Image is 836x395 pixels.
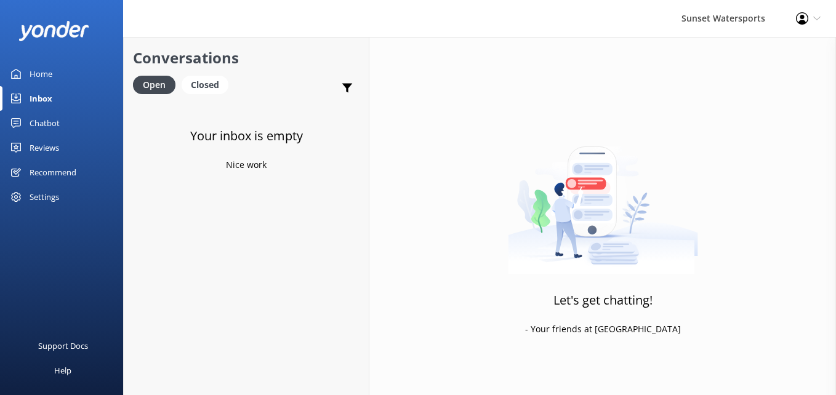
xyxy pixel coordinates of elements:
[30,160,76,185] div: Recommend
[553,290,653,310] h3: Let's get chatting!
[30,62,52,86] div: Home
[30,185,59,209] div: Settings
[508,121,698,274] img: artwork of a man stealing a conversation from at giant smartphone
[18,21,89,41] img: yonder-white-logo.png
[190,126,303,146] h3: Your inbox is empty
[525,322,681,336] p: - Your friends at [GEOGRAPHIC_DATA]
[30,111,60,135] div: Chatbot
[133,78,182,91] a: Open
[226,158,267,172] p: Nice work
[38,333,88,358] div: Support Docs
[133,76,175,94] div: Open
[182,76,228,94] div: Closed
[54,358,71,383] div: Help
[133,46,360,70] h2: Conversations
[30,135,59,160] div: Reviews
[30,86,52,111] div: Inbox
[182,78,235,91] a: Closed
